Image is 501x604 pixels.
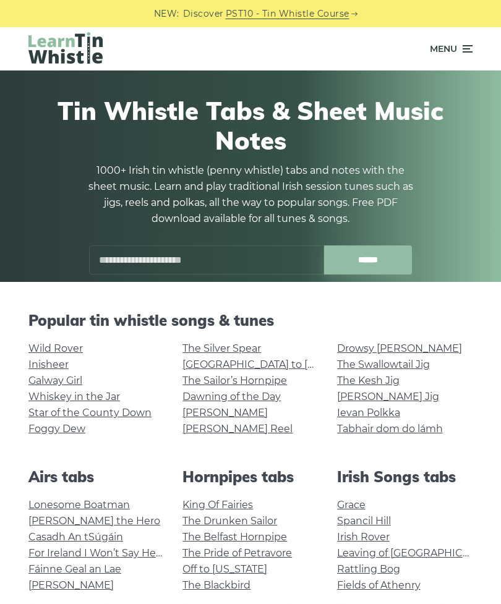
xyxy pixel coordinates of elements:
[182,468,318,486] h2: Hornpipes tabs
[28,515,160,527] a: [PERSON_NAME] the Hero
[28,359,69,370] a: Inisheer
[182,515,277,527] a: The Drunken Sailor
[28,312,473,330] h2: Popular tin whistle songs & tunes
[28,579,114,591] a: [PERSON_NAME]
[182,407,268,419] a: [PERSON_NAME]
[337,579,421,591] a: Fields of Athenry
[430,33,457,64] span: Menu
[337,547,497,559] a: Leaving of [GEOGRAPHIC_DATA]
[337,563,400,575] a: Rattling Bog
[28,342,83,354] a: Wild Rover
[337,375,400,386] a: The Kesh Jig
[182,359,411,370] a: [GEOGRAPHIC_DATA] to [GEOGRAPHIC_DATA]
[182,563,267,575] a: Off to [US_STATE]
[182,391,281,402] a: Dawning of the Day
[182,499,253,511] a: King Of Fairies
[28,547,192,559] a: For Ireland I Won’t Say Her Name
[28,391,120,402] a: Whiskey in the Jar
[337,515,391,527] a: Spancil Hill
[28,407,152,419] a: Star of the County Down
[28,468,164,486] h2: Airs tabs
[182,375,287,386] a: The Sailor’s Hornpipe
[182,547,292,559] a: The Pride of Petravore
[182,423,293,435] a: [PERSON_NAME] Reel
[337,359,430,370] a: The Swallowtail Jig
[337,423,443,435] a: Tabhair dom do lámh
[28,499,130,511] a: Lonesome Boatman
[337,468,473,486] h2: Irish Songs tabs
[83,163,417,227] p: 1000+ Irish tin whistle (penny whistle) tabs and notes with the sheet music. Learn and play tradi...
[28,375,82,386] a: Galway Girl
[337,342,462,354] a: Drowsy [PERSON_NAME]
[337,499,366,511] a: Grace
[182,579,250,591] a: The Blackbird
[28,96,473,155] h1: Tin Whistle Tabs & Sheet Music Notes
[28,531,123,543] a: Casadh An tSúgáin
[182,531,287,543] a: The Belfast Hornpipe
[28,32,103,64] img: LearnTinWhistle.com
[182,342,261,354] a: The Silver Spear
[337,531,390,543] a: Irish Rover
[28,423,85,435] a: Foggy Dew
[337,391,439,402] a: [PERSON_NAME] Jig
[337,407,400,419] a: Ievan Polkka
[28,563,121,575] a: Fáinne Geal an Lae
